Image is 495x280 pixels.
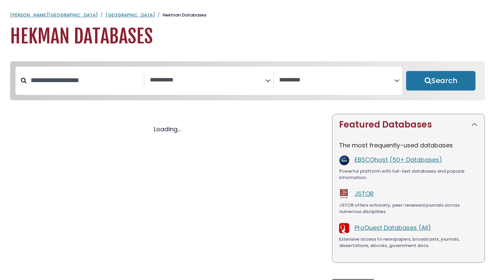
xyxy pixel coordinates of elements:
button: Submit for Search Results [406,71,475,91]
a: JSTOR [355,189,374,198]
a: EBSCOhost (50+ Databases) [355,155,442,164]
div: Extensive access to newspapers, broadcasts, journals, dissertations, ebooks, government docs. [339,236,478,249]
a: [PERSON_NAME][GEOGRAPHIC_DATA] [10,12,98,18]
div: Loading... [10,125,324,134]
textarea: Search [150,77,265,84]
a: [GEOGRAPHIC_DATA] [105,12,155,18]
li: Hekman Databases [155,12,206,19]
button: Featured Databases [332,114,485,135]
p: The most frequently-used databases [339,141,478,150]
h1: Hekman Databases [10,25,485,48]
nav: breadcrumb [10,12,485,19]
a: ProQuest Databases (All) [355,223,431,232]
input: Search database by title or keyword [27,75,144,86]
nav: Search filters [10,61,485,100]
div: JSTOR offers scholarly, peer-reviewed journals across numerous disciplines. [339,202,478,215]
div: Powerful platform with full-text databases and popular information. [339,168,478,181]
textarea: Search [279,77,394,84]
